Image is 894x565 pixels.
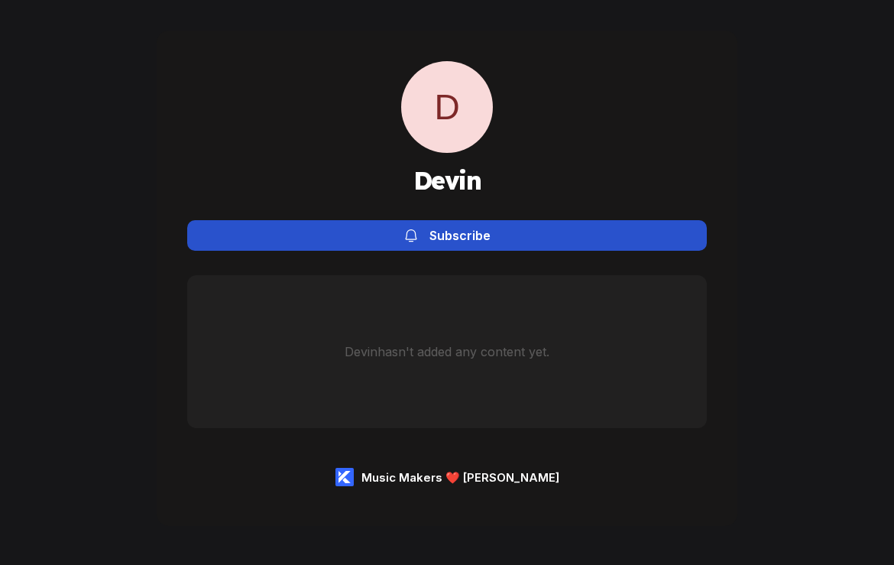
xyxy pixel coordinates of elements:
[335,468,559,486] a: Music Makers ❤️ [PERSON_NAME]
[429,228,491,243] div: Subscribe
[187,220,707,251] button: Subscribe
[401,61,493,153] div: Devin
[361,470,559,485] div: Music Makers ❤️ [PERSON_NAME]
[345,344,549,359] div: Devin hasn't added any content yet.
[413,165,481,196] h1: Devin
[401,61,493,153] span: D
